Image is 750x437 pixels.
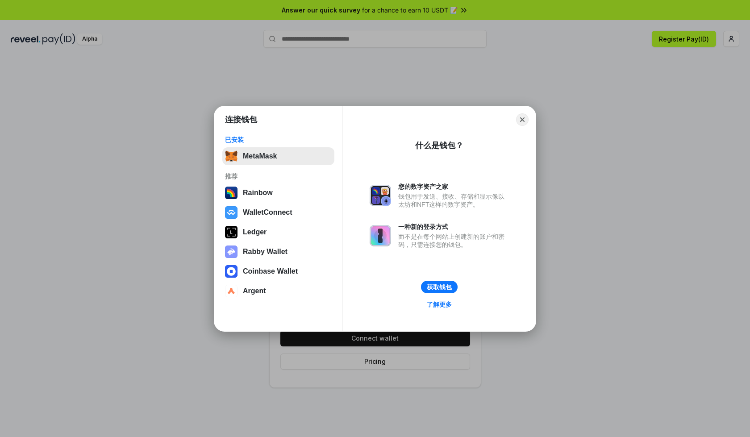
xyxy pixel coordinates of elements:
[398,223,509,231] div: 一种新的登录方式
[222,243,334,261] button: Rabby Wallet
[225,246,237,258] img: svg+xml,%3Csvg%20xmlns%3D%22http%3A%2F%2Fwww.w3.org%2F2000%2Fsvg%22%20fill%3D%22none%22%20viewBox...
[243,189,273,197] div: Rainbow
[222,282,334,300] button: Argent
[222,147,334,165] button: MetaMask
[225,187,237,199] img: svg+xml,%3Csvg%20width%3D%22120%22%20height%3D%22120%22%20viewBox%3D%220%200%20120%20120%22%20fil...
[222,262,334,280] button: Coinbase Wallet
[427,300,452,308] div: 了解更多
[225,172,332,180] div: 推荐
[398,233,509,249] div: 而不是在每个网站上创建新的账户和密码，只需连接您的钱包。
[398,192,509,208] div: 钱包用于发送、接收、存储和显示像以太坊和NFT这样的数字资产。
[421,281,458,293] button: 获取钱包
[415,140,463,151] div: 什么是钱包？
[243,152,277,160] div: MetaMask
[225,226,237,238] img: svg+xml,%3Csvg%20xmlns%3D%22http%3A%2F%2Fwww.w3.org%2F2000%2Fsvg%22%20width%3D%2228%22%20height%3...
[225,206,237,219] img: svg+xml,%3Csvg%20width%3D%2228%22%20height%3D%2228%22%20viewBox%3D%220%200%2028%2028%22%20fill%3D...
[222,204,334,221] button: WalletConnect
[243,208,292,216] div: WalletConnect
[225,114,257,125] h1: 连接钱包
[370,185,391,206] img: svg+xml,%3Csvg%20xmlns%3D%22http%3A%2F%2Fwww.w3.org%2F2000%2Fsvg%22%20fill%3D%22none%22%20viewBox...
[516,113,529,126] button: Close
[427,283,452,291] div: 获取钱包
[398,183,509,191] div: 您的数字资产之家
[225,150,237,162] img: svg+xml,%3Csvg%20fill%3D%22none%22%20height%3D%2233%22%20viewBox%3D%220%200%2035%2033%22%20width%...
[243,248,287,256] div: Rabby Wallet
[225,285,237,297] img: svg+xml,%3Csvg%20width%3D%2228%22%20height%3D%2228%22%20viewBox%3D%220%200%2028%2028%22%20fill%3D...
[421,299,457,310] a: 了解更多
[222,223,334,241] button: Ledger
[370,225,391,246] img: svg+xml,%3Csvg%20xmlns%3D%22http%3A%2F%2Fwww.w3.org%2F2000%2Fsvg%22%20fill%3D%22none%22%20viewBox...
[243,287,266,295] div: Argent
[243,228,267,236] div: Ledger
[243,267,298,275] div: Coinbase Wallet
[225,136,332,144] div: 已安装
[225,265,237,278] img: svg+xml,%3Csvg%20width%3D%2228%22%20height%3D%2228%22%20viewBox%3D%220%200%2028%2028%22%20fill%3D...
[222,184,334,202] button: Rainbow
